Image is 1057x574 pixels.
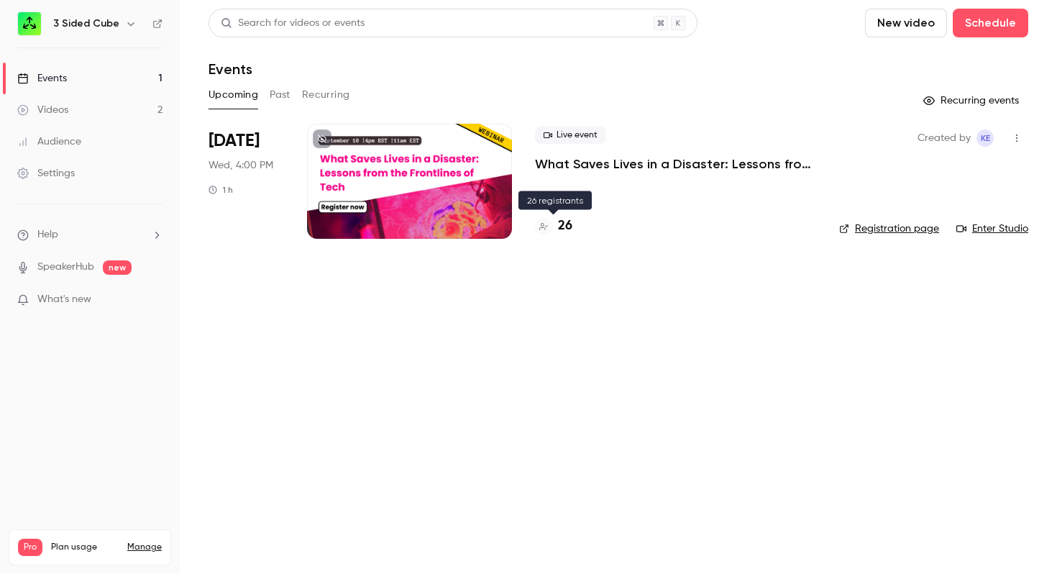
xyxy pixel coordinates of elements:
[53,17,119,31] h6: 3 Sided Cube
[953,9,1028,37] button: Schedule
[221,16,365,31] div: Search for videos or events
[209,184,233,196] div: 1 h
[209,60,252,78] h1: Events
[37,292,91,307] span: What's new
[558,217,572,236] h4: 26
[17,71,67,86] div: Events
[37,260,94,275] a: SpeakerHub
[956,222,1028,236] a: Enter Studio
[209,83,258,106] button: Upcoming
[17,135,81,149] div: Audience
[209,158,273,173] span: Wed, 4:00 PM
[103,260,132,275] span: new
[976,129,994,147] span: Krystal Ellison
[917,89,1028,112] button: Recurring events
[209,129,260,152] span: [DATE]
[865,9,947,37] button: New video
[209,124,284,239] div: Sep 10 Wed, 4:00 PM (Europe/London)
[127,542,162,553] a: Manage
[17,103,68,117] div: Videos
[535,217,572,236] a: 26
[302,83,350,106] button: Recurring
[51,542,119,553] span: Plan usage
[918,129,971,147] span: Created by
[270,83,290,106] button: Past
[18,539,42,556] span: Pro
[17,227,163,242] li: help-dropdown-opener
[839,222,939,236] a: Registration page
[18,12,41,35] img: 3 Sided Cube
[37,227,58,242] span: Help
[145,293,163,306] iframe: Noticeable Trigger
[535,155,816,173] a: What Saves Lives in a Disaster: Lessons from the Frontlines of Tech
[981,129,990,147] span: KE
[17,166,75,181] div: Settings
[535,127,606,144] span: Live event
